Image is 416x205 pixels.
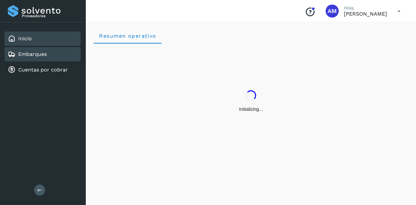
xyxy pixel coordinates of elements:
a: Inicio [18,35,32,42]
p: Hola, [344,5,387,11]
div: Inicio [5,32,81,46]
div: Cuentas por cobrar [5,63,81,77]
p: Angele Monserrat Manriquez Bisuett [344,11,387,17]
p: Proveedores [22,14,78,18]
a: Cuentas por cobrar [18,67,68,73]
a: Embarques [18,51,47,57]
div: Embarques [5,47,81,61]
span: Resumen operativo [99,33,156,39]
